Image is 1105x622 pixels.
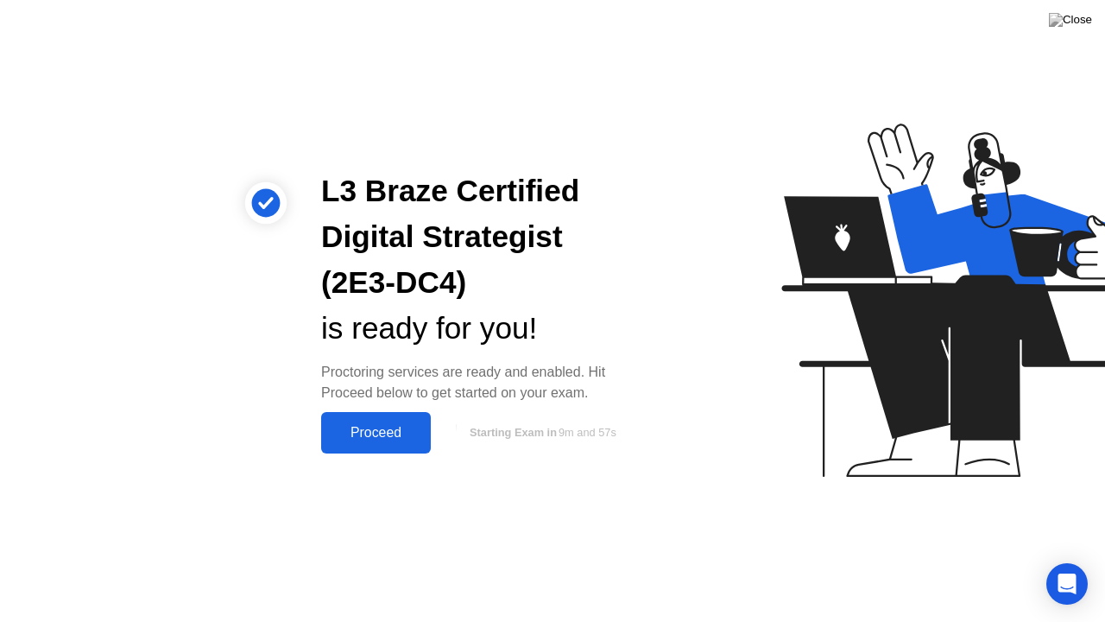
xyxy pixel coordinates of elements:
[326,425,426,441] div: Proceed
[321,412,431,454] button: Proceed
[321,306,642,352] div: is ready for you!
[321,168,642,305] div: L3 Braze Certified Digital Strategist (2E3-DC4)
[321,362,642,403] div: Proctoring services are ready and enabled. Hit Proceed below to get started on your exam.
[439,416,642,449] button: Starting Exam in9m and 57s
[1046,563,1088,605] div: Open Intercom Messenger
[1049,13,1092,27] img: Close
[559,426,616,439] span: 9m and 57s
